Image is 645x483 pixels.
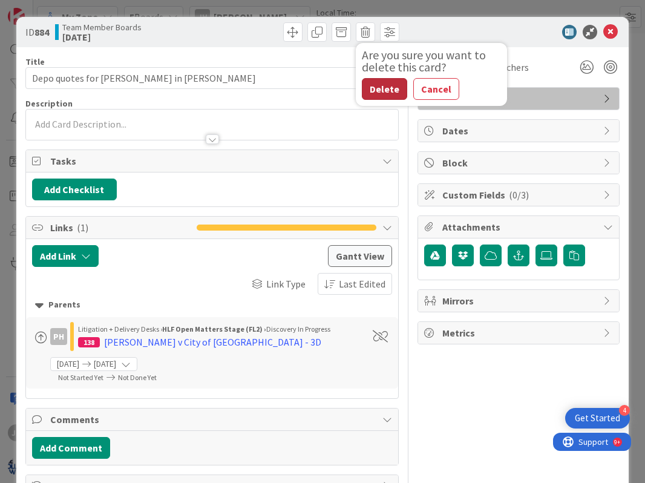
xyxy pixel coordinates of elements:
button: Cancel [413,78,459,100]
span: Custom Fields [442,188,597,202]
label: Title [25,56,45,67]
span: Team Member Boards [62,22,142,32]
span: Last Edited [339,277,385,291]
button: Add Checklist [32,179,117,200]
button: Gantt View [328,245,392,267]
b: HLF Open Matters Stage (FL2) › [162,324,266,333]
button: Last Edited [318,273,392,295]
button: Add Comment [32,437,110,459]
div: Get Started [575,412,620,424]
span: [DATE] [57,358,79,370]
span: Not Done Yet [118,373,157,382]
span: Dates [442,123,597,138]
b: 884 [34,26,49,38]
span: Description [25,98,73,109]
span: ( 1 ) [77,222,88,234]
button: Delete [362,78,407,100]
span: Tasks [50,154,377,168]
div: Parents [35,298,390,312]
span: [DATE] [94,358,116,370]
span: Litigation + Delivery Desks › [78,324,162,333]
div: [PERSON_NAME] v City of [GEOGRAPHIC_DATA] - 3D [104,335,321,349]
div: 4 [619,405,630,416]
span: Link Type [266,277,306,291]
span: Other [442,91,597,106]
span: Discovery In Progress [266,324,330,333]
span: Watchers [489,60,529,74]
span: ID [25,25,49,39]
span: Mirrors [442,294,597,308]
div: PH [50,328,67,345]
div: Open Get Started checklist, remaining modules: 4 [565,408,630,429]
b: [DATE] [62,32,142,42]
span: Comments [50,412,377,427]
div: 9+ [61,5,67,15]
span: Support [25,2,55,16]
div: 138 [78,337,100,347]
button: Add Link [32,245,99,267]
div: Are you sure you want to delete this card? [362,49,501,73]
span: Block [442,156,597,170]
input: type card name here... [25,67,399,89]
span: Attachments [442,220,597,234]
span: Links [50,220,191,235]
span: Not Started Yet [58,373,103,382]
span: Metrics [442,326,597,340]
span: ( 0/3 ) [509,189,529,201]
